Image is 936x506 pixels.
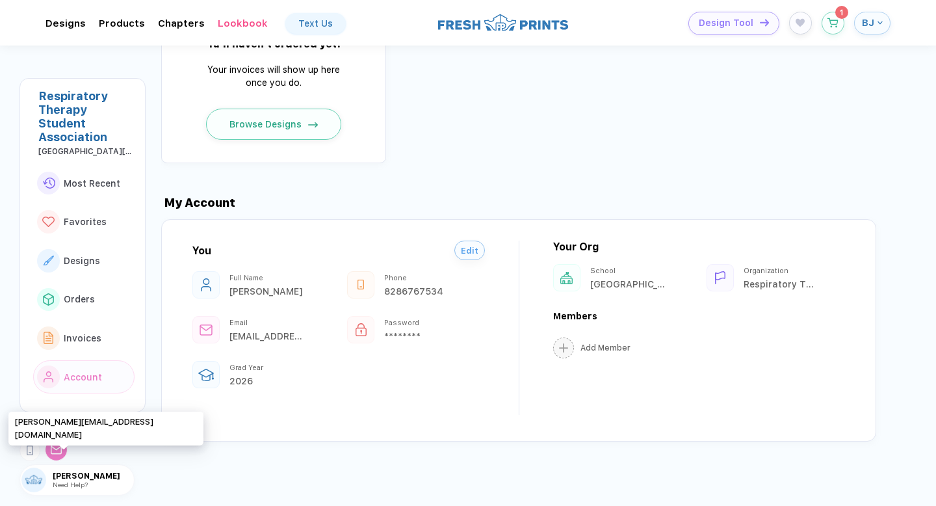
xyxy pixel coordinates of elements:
[38,147,135,156] div: University of North Carolina at Wilmington
[53,472,134,481] span: [PERSON_NAME]
[45,18,86,29] div: DesignsToggle dropdown menu
[206,109,341,140] button: Browse Designsicon
[229,286,304,297] div: Brandon Jovel
[44,371,54,383] img: link to icon
[744,267,818,275] div: Organization
[33,205,135,239] button: link to iconFavorites
[33,321,135,355] button: link to iconInvoices
[53,481,88,488] span: Need Help?
[384,286,459,297] div: 8286767534
[33,360,135,394] button: link to iconAccount
[21,468,46,492] img: user profile
[64,217,107,227] span: Favorites
[590,279,665,289] div: University of North Carolina at Wilmington
[553,338,630,358] button: Add Member
[384,274,459,282] div: Phone
[862,17,874,29] span: BJ
[218,18,268,29] div: Lookbook
[229,376,304,386] div: 2026
[461,246,478,256] span: Edit
[438,12,568,33] img: logo
[158,18,205,29] div: ChaptersToggle dropdown menu chapters
[760,19,769,26] img: icon
[64,372,102,382] span: Account
[43,256,54,265] img: link to icon
[161,196,936,209] div: My Account
[218,18,268,29] div: LookbookToggle dropdown menu chapters
[835,6,848,19] sup: 1
[688,12,779,35] button: Design Toolicon
[553,241,599,253] div: Your Org
[229,274,304,282] div: Full Name
[43,293,54,305] img: link to icon
[229,364,304,372] div: Grad Year
[64,256,100,266] span: Designs
[744,279,818,289] div: Respiratory Therapy Student Association
[33,283,135,317] button: link to iconOrders
[308,122,318,127] img: icon
[285,13,346,34] a: Text Us
[840,8,843,16] span: 1
[99,18,145,29] div: ProductsToggle dropdown menu
[64,178,120,189] span: Most Recent
[64,333,101,343] span: Invoices
[196,63,352,89] div: Your invoices will show up here once you do.
[64,294,95,304] span: Orders
[33,244,135,278] button: link to iconDesigns
[384,319,459,327] div: Password
[44,332,54,344] img: link to icon
[38,89,135,144] div: Respiratory Therapy Student Association
[229,119,302,129] span: Browse Designs
[8,412,203,446] div: [PERSON_NAME][EMAIL_ADDRESS][DOMAIN_NAME]
[229,319,304,327] div: Email
[298,18,333,29] div: Text Us
[192,245,211,257] div: You
[454,241,485,260] button: Edit
[854,12,890,34] button: BJ
[33,166,135,200] button: link to iconMost Recent
[42,217,55,228] img: link to icon
[580,343,630,353] div: Add Member
[553,311,846,321] div: Members
[699,18,753,29] span: Design Tool
[42,178,55,189] img: link to icon
[590,267,665,275] div: School
[229,331,304,341] div: bdj4030@uncw.edu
